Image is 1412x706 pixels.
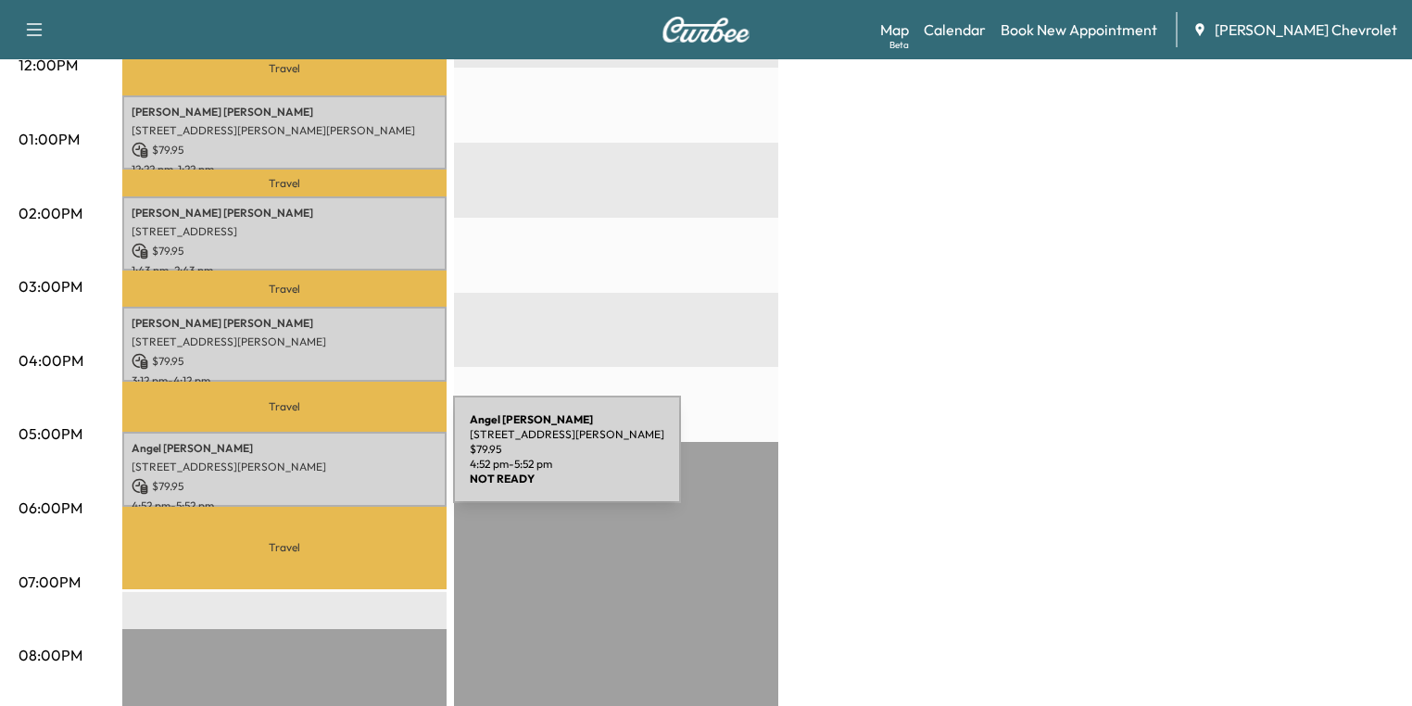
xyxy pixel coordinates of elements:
[132,243,437,259] p: $ 79.95
[122,43,447,95] p: Travel
[19,275,82,297] p: 03:00PM
[132,353,437,370] p: $ 79.95
[19,202,82,224] p: 02:00PM
[889,38,909,52] div: Beta
[132,334,437,349] p: [STREET_ADDRESS][PERSON_NAME]
[122,382,447,432] p: Travel
[122,507,447,589] p: Travel
[132,142,437,158] p: $ 79.95
[924,19,986,41] a: Calendar
[122,271,447,307] p: Travel
[19,54,78,76] p: 12:00PM
[19,497,82,519] p: 06:00PM
[880,19,909,41] a: MapBeta
[122,170,447,195] p: Travel
[132,316,437,331] p: [PERSON_NAME] [PERSON_NAME]
[132,478,437,495] p: $ 79.95
[132,105,437,120] p: [PERSON_NAME] [PERSON_NAME]
[19,349,83,372] p: 04:00PM
[132,123,437,138] p: [STREET_ADDRESS][PERSON_NAME][PERSON_NAME]
[19,422,82,445] p: 05:00PM
[662,17,750,43] img: Curbee Logo
[132,441,437,456] p: Angel [PERSON_NAME]
[132,224,437,239] p: [STREET_ADDRESS]
[132,162,437,177] p: 12:22 pm - 1:22 pm
[19,644,82,666] p: 08:00PM
[19,128,80,150] p: 01:00PM
[132,206,437,221] p: [PERSON_NAME] [PERSON_NAME]
[132,460,437,474] p: [STREET_ADDRESS][PERSON_NAME]
[1215,19,1397,41] span: [PERSON_NAME] Chevrolet
[132,263,437,278] p: 1:43 pm - 2:43 pm
[132,373,437,388] p: 3:12 pm - 4:12 pm
[132,498,437,513] p: 4:52 pm - 5:52 pm
[19,571,81,593] p: 07:00PM
[1001,19,1157,41] a: Book New Appointment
